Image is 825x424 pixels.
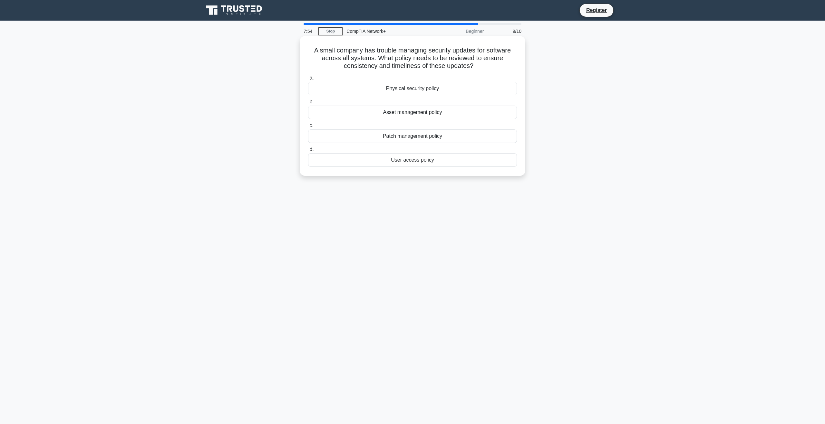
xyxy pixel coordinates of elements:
span: d. [309,146,314,152]
div: CompTIA Network+ [343,25,431,38]
div: Physical security policy [308,82,517,95]
div: 7:54 [300,25,318,38]
div: Asset management policy [308,106,517,119]
h5: A small company has trouble managing security updates for software across all systems. What polic... [307,46,518,70]
span: b. [309,99,314,104]
a: Register [582,6,611,14]
a: Stop [318,27,343,35]
div: User access policy [308,153,517,167]
span: c. [309,123,313,128]
div: Beginner [431,25,488,38]
span: a. [309,75,314,80]
div: Patch management policy [308,129,517,143]
div: 9/10 [488,25,525,38]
